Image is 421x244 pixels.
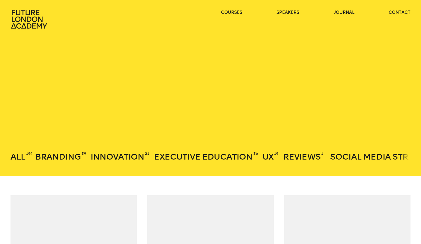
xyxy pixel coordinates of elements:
a: courses [221,10,242,16]
sup: 194 [26,151,33,156]
span: UX [262,152,273,162]
span: Reviews [283,152,321,162]
a: contact [389,10,411,16]
span: Executive Education [154,152,252,162]
sup: 21 [145,151,149,156]
sup: 19 [274,151,278,156]
sup: 39 [82,151,86,156]
span: Branding [35,152,81,162]
span: All [10,152,25,162]
sup: 36 [253,151,258,156]
a: speakers [276,10,299,16]
span: Innovation [91,152,145,162]
sup: 1 [321,151,323,156]
a: journal [333,10,354,16]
